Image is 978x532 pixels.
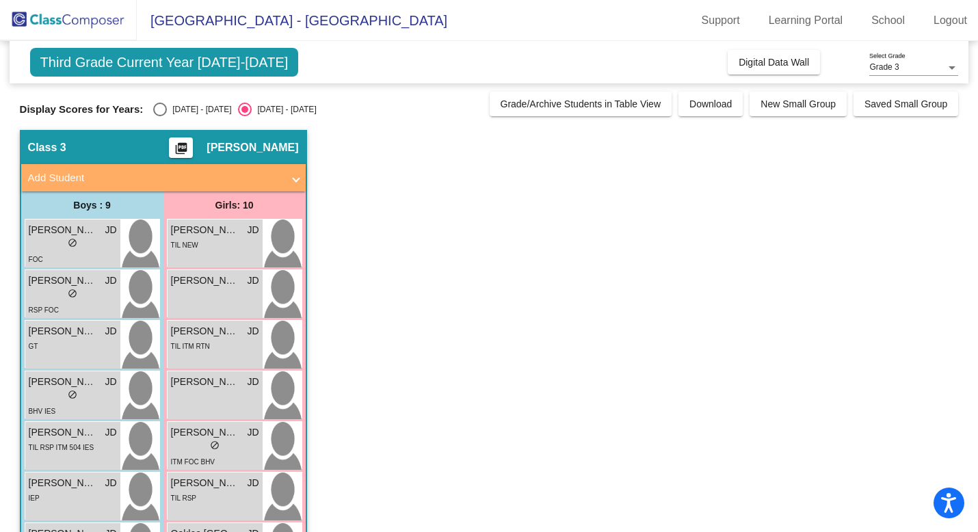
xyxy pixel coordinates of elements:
[105,223,116,237] span: JD
[501,98,661,109] span: Grade/Archive Students in Table View
[30,48,299,77] span: Third Grade Current Year [DATE]-[DATE]
[689,98,732,109] span: Download
[105,324,116,338] span: JD
[869,62,899,72] span: Grade 3
[68,390,77,399] span: do_not_disturb_alt
[691,10,751,31] a: Support
[105,476,116,490] span: JD
[28,141,66,155] span: Class 3
[739,57,809,68] span: Digital Data Wall
[171,494,196,502] span: TIL RSP
[490,92,672,116] button: Grade/Archive Students in Table View
[247,476,259,490] span: JD
[678,92,743,116] button: Download
[28,170,282,186] mat-panel-title: Add Student
[29,274,97,288] span: [PERSON_NAME]
[171,324,239,338] span: [PERSON_NAME]
[247,274,259,288] span: JD
[169,137,193,158] button: Print Students Details
[252,103,316,116] div: [DATE] - [DATE]
[163,191,306,219] div: Girls: 10
[758,10,854,31] a: Learning Portal
[137,10,447,31] span: [GEOGRAPHIC_DATA] - [GEOGRAPHIC_DATA]
[210,440,220,450] span: do_not_disturb_alt
[68,289,77,298] span: do_not_disturb_alt
[923,10,978,31] a: Logout
[167,103,231,116] div: [DATE] - [DATE]
[171,223,239,237] span: [PERSON_NAME]
[173,142,189,161] mat-icon: picture_as_pdf
[171,425,239,440] span: [PERSON_NAME]
[247,425,259,440] span: JD
[105,425,116,440] span: JD
[153,103,316,116] mat-radio-group: Select an option
[864,98,947,109] span: Saved Small Group
[29,476,97,490] span: [PERSON_NAME]
[247,223,259,237] span: JD
[171,476,239,490] span: [PERSON_NAME]
[860,10,916,31] a: School
[29,256,43,263] span: FOC
[21,191,163,219] div: Boys : 9
[68,238,77,248] span: do_not_disturb_alt
[171,343,210,350] span: TIL ITM RTN
[171,375,239,389] span: [PERSON_NAME]
[29,324,97,338] span: [PERSON_NAME]
[171,458,215,466] span: ITM FOC BHV
[761,98,836,109] span: New Small Group
[247,324,259,338] span: JD
[105,375,116,389] span: JD
[29,494,40,502] span: IEP
[29,375,97,389] span: [PERSON_NAME]
[29,408,55,415] span: BHV IES
[247,375,259,389] span: JD
[29,223,97,237] span: [PERSON_NAME]
[29,444,94,451] span: TIL RSP ITM 504 IES
[171,241,198,249] span: TIL NEW
[21,164,306,191] mat-expansion-panel-header: Add Student
[171,274,239,288] span: [PERSON_NAME]
[20,103,144,116] span: Display Scores for Years:
[29,343,38,350] span: GT
[207,141,298,155] span: [PERSON_NAME]
[29,425,97,440] span: [PERSON_NAME]
[105,274,116,288] span: JD
[750,92,847,116] button: New Small Group
[29,306,59,314] span: RSP FOC
[728,50,820,75] button: Digital Data Wall
[854,92,958,116] button: Saved Small Group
